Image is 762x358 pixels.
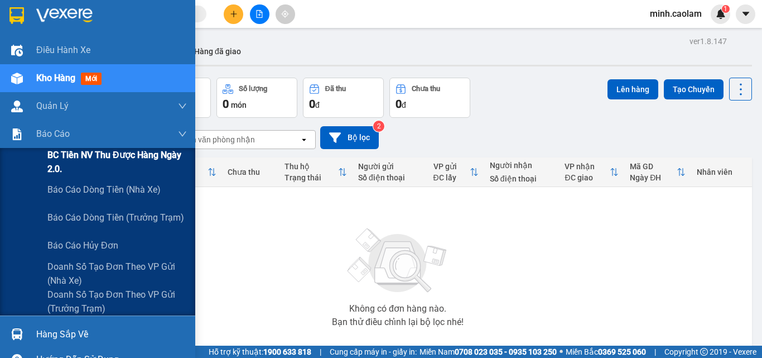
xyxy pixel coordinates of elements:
span: Cung cấp máy in - giấy in: [330,346,417,358]
img: solution-icon [11,128,23,140]
button: Đã thu0đ [303,78,384,118]
span: Báo cáo dòng tiền (trưởng trạm) [47,211,184,225]
strong: 0369 525 060 [598,347,646,356]
button: Tạo Chuyến [664,79,724,99]
div: Người nhận [490,161,554,170]
div: Hàng sắp về [36,326,187,343]
div: Người gửi [358,162,422,171]
div: Chọn văn phòng nhận [178,134,255,145]
div: ĐC lấy [433,173,470,182]
th: Toggle SortBy [624,157,691,187]
span: mới [81,73,102,85]
div: ver 1.8.147 [689,35,727,47]
button: aim [276,4,295,24]
span: đ [315,101,320,109]
div: ĐC giao [565,173,610,182]
span: | [320,346,321,358]
span: Báo cáo [36,127,70,141]
span: file-add [255,10,263,18]
div: Đã thu [325,85,346,93]
th: Toggle SortBy [279,157,353,187]
span: caret-down [741,9,751,19]
span: down [178,102,187,111]
div: Không có đơn hàng nào. [349,304,446,313]
img: icon-new-feature [716,9,726,19]
div: Mã GD [630,162,677,171]
span: BC Tiền NV thu được hàng ngày 2.0. [47,148,187,176]
button: Hàng đã giao [185,38,250,65]
span: Doanh số tạo đơn theo VP gửi (trưởng trạm) [47,288,187,316]
span: Miền Bắc [566,346,646,358]
span: đ [402,101,406,109]
div: Nhân viên [697,168,746,176]
img: svg+xml;base64,PHN2ZyBjbGFzcz0ibGlzdC1wbHVnX19zdmciIHhtbG5zPSJodHRwOi8vd3d3LnczLm9yZy8yMDAwL3N2Zy... [342,222,454,300]
div: Số điện thoại [490,174,554,183]
img: warehouse-icon [11,101,23,112]
div: Chưa thu [412,85,440,93]
span: Quản Lý [36,99,69,113]
span: Hỗ trợ kỹ thuật: [209,346,311,358]
span: 1 [724,5,727,13]
button: Số lượng0món [216,78,297,118]
sup: 1 [722,5,730,13]
span: Doanh số tạo đơn theo VP gửi (nhà xe) [47,260,187,288]
button: Chưa thu0đ [389,78,470,118]
span: Kho hàng [36,73,75,83]
th: Toggle SortBy [559,157,624,187]
img: warehouse-icon [11,73,23,84]
span: món [231,101,247,109]
img: logo-vxr [9,7,24,24]
svg: open [300,135,308,144]
button: Lên hàng [607,79,658,99]
span: 0 [223,97,229,111]
span: ⚪️ [560,350,563,354]
span: 0 [396,97,402,111]
button: Bộ lọc [320,126,379,149]
th: Toggle SortBy [428,157,484,187]
div: VP nhận [565,162,610,171]
span: Báo cáo dòng tiền (nhà xe) [47,183,161,197]
div: Số điện thoại [358,173,422,182]
button: caret-down [736,4,755,24]
span: Điều hành xe [36,43,90,57]
span: | [654,346,656,358]
span: plus [230,10,238,18]
strong: 0708 023 035 - 0935 103 250 [455,347,557,356]
span: Báo cáo hủy đơn [47,238,118,252]
div: Số lượng [239,85,267,93]
span: down [178,130,187,139]
span: Miền Nam [419,346,557,358]
button: file-add [250,4,269,24]
span: 0 [309,97,315,111]
strong: 1900 633 818 [263,347,311,356]
img: warehouse-icon [11,45,23,56]
sup: 2 [373,121,384,132]
div: Chưa thu [228,168,273,176]
div: Ngày ĐH [630,173,677,182]
div: Bạn thử điều chỉnh lại bộ lọc nhé! [332,318,464,327]
div: Trạng thái [284,173,338,182]
button: plus [224,4,243,24]
img: warehouse-icon [11,328,23,340]
span: minh.caolam [641,7,711,21]
div: VP gửi [433,162,470,171]
span: aim [281,10,289,18]
div: Thu hộ [284,162,338,171]
span: copyright [700,348,708,356]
